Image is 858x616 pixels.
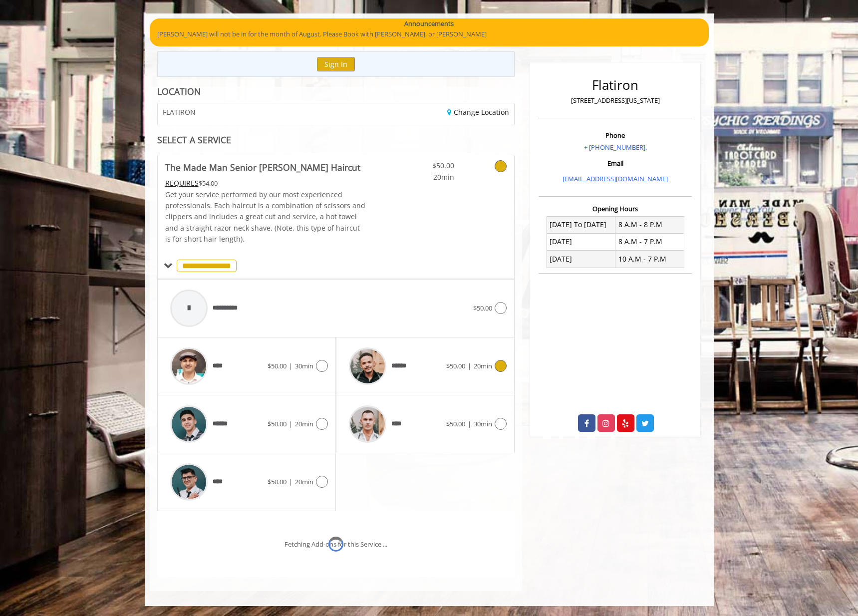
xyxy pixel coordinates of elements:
[163,108,196,116] span: FLATIRON
[395,172,454,183] span: 20min
[547,233,615,250] td: [DATE]
[539,205,692,212] h3: Opening Hours
[165,160,360,174] b: The Made Man Senior [PERSON_NAME] Haircut
[615,216,684,233] td: 8 A.M - 8 P.M
[547,216,615,233] td: [DATE] To [DATE]
[289,419,292,428] span: |
[165,189,366,245] p: Get your service performed by our most experienced professionals. Each haircut is a combination o...
[541,160,689,167] h3: Email
[295,477,313,486] span: 20min
[615,251,684,268] td: 10 A.M - 7 P.M
[268,361,286,370] span: $50.00
[446,419,465,428] span: $50.00
[268,419,286,428] span: $50.00
[285,539,387,550] div: Fetching Add-ons for this Service ...
[289,361,292,370] span: |
[563,174,668,183] a: [EMAIL_ADDRESS][DOMAIN_NAME]
[157,135,515,145] div: SELECT A SERVICE
[295,419,313,428] span: 20min
[404,18,454,29] b: Announcements
[468,361,471,370] span: |
[268,477,286,486] span: $50.00
[447,107,509,117] a: Change Location
[541,95,689,106] p: [STREET_ADDRESS][US_STATE]
[446,361,465,370] span: $50.00
[295,361,313,370] span: 30min
[584,143,647,152] a: + [PHONE_NUMBER].
[615,233,684,250] td: 8 A.M - 7 P.M
[395,160,454,171] span: $50.00
[474,419,492,428] span: 30min
[468,419,471,428] span: |
[165,178,199,188] span: This service needs some Advance to be paid before we block your appointment
[474,361,492,370] span: 20min
[473,304,492,312] span: $50.00
[157,29,701,39] p: [PERSON_NAME] will not be in for the month of August. Please Book with [PERSON_NAME], or [PERSON_...
[547,251,615,268] td: [DATE]
[317,57,355,71] button: Sign In
[541,78,689,92] h2: Flatiron
[165,178,366,189] div: $54.00
[541,132,689,139] h3: Phone
[289,477,292,486] span: |
[157,85,201,97] b: LOCATION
